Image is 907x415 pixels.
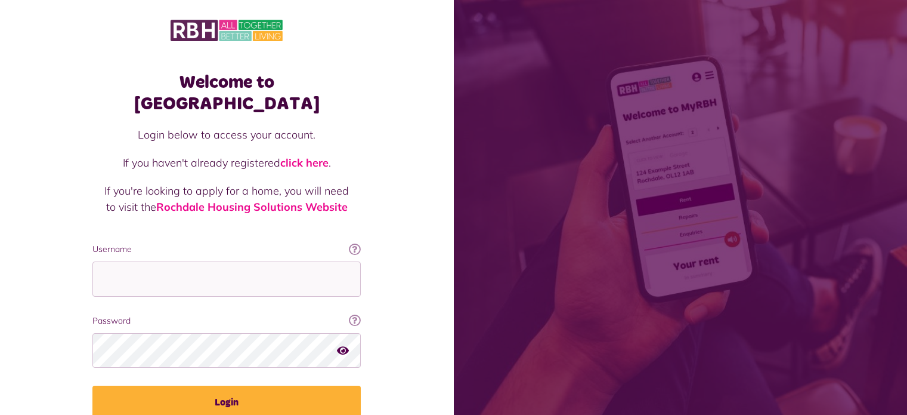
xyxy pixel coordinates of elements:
[92,243,361,256] label: Username
[171,18,283,43] img: MyRBH
[92,315,361,327] label: Password
[104,155,349,171] p: If you haven't already registered .
[156,200,348,214] a: Rochdale Housing Solutions Website
[280,156,329,170] a: click here
[92,72,361,115] h1: Welcome to [GEOGRAPHIC_DATA]
[104,183,349,215] p: If you're looking to apply for a home, you will need to visit the
[104,127,349,143] p: Login below to access your account.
